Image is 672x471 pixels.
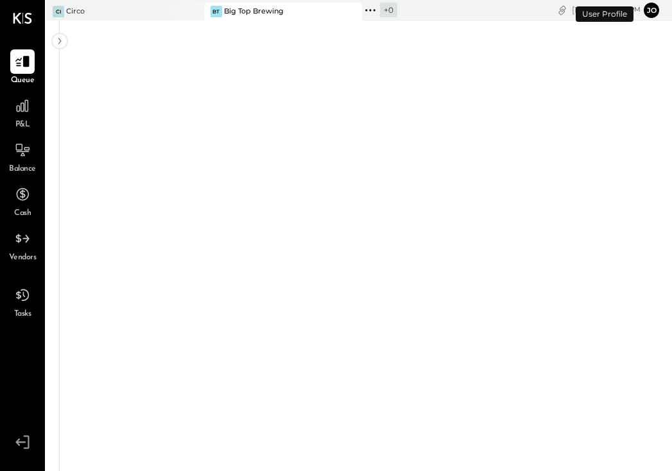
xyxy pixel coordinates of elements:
[602,4,628,16] span: 5 : 42
[380,3,397,17] div: + 0
[14,309,31,320] span: Tasks
[11,75,35,87] span: Queue
[1,283,44,320] a: Tasks
[644,3,659,18] button: jo
[9,164,36,175] span: Balance
[53,6,64,17] div: Ci
[211,6,222,17] div: BT
[224,6,284,17] div: Big Top Brewing
[9,252,37,264] span: Vendors
[1,227,44,264] a: Vendors
[556,3,569,17] div: copy link
[1,182,44,219] a: Cash
[1,49,44,87] a: Queue
[576,6,633,22] div: User Profile
[66,6,85,17] div: Circo
[630,5,641,14] span: pm
[14,208,31,219] span: Cash
[1,94,44,131] a: P&L
[572,4,641,16] div: [DATE]
[15,119,30,131] span: P&L
[1,138,44,175] a: Balance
